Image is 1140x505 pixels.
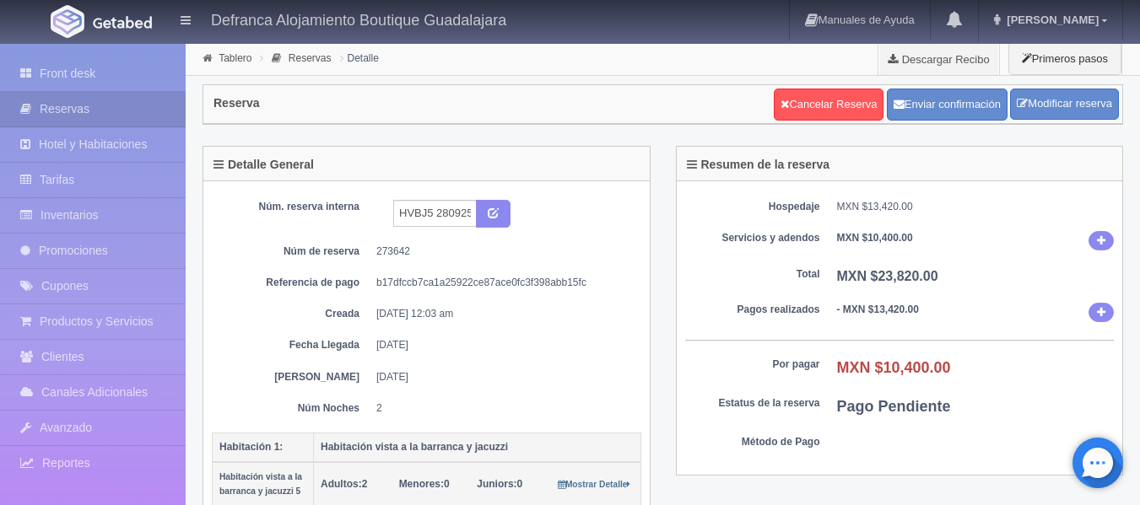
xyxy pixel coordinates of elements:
dt: Servicios y adendos [685,231,820,245]
img: Getabed [51,5,84,38]
b: - MXN $13,420.00 [837,304,919,315]
dd: [DATE] [376,338,629,352]
a: Descargar Recibo [878,42,999,76]
dt: Fecha Llegada [224,338,359,352]
a: Tablero [219,52,251,64]
dt: Método de Pago [685,435,820,449]
span: 2 [321,478,367,490]
b: MXN $23,820.00 [837,269,938,283]
dt: Hospedaje [685,200,820,214]
th: Habitación vista a la barranca y jacuzzi [314,432,641,462]
a: Cancelar Reserva [774,89,883,121]
strong: Juniors: [477,478,516,490]
button: Enviar confirmación [887,89,1008,121]
small: Mostrar Detalle [558,480,631,489]
a: Modificar reserva [1010,89,1119,120]
dt: [PERSON_NAME] [224,370,359,384]
li: Detalle [336,50,383,66]
span: 0 [477,478,522,490]
strong: Adultos: [321,478,362,490]
dt: Por pagar [685,357,820,372]
dt: Núm de reserva [224,244,359,259]
dt: Estatus de la reserva [685,396,820,411]
dt: Referencia de pago [224,276,359,290]
h4: Resumen de la reserva [687,158,830,171]
dd: 2 [376,401,629,416]
a: Reservas [289,52,332,64]
b: MXN $10,400.00 [837,359,951,376]
dd: [DATE] 12:03 am [376,307,629,321]
dt: Total [685,267,820,282]
dt: Pagos realizados [685,303,820,317]
a: Mostrar Detalle [558,478,631,490]
dt: Creada [224,307,359,321]
dd: MXN $13,420.00 [837,200,1115,214]
b: Habitación 1: [219,441,283,453]
dt: Núm Noches [224,401,359,416]
b: Pago Pendiente [837,398,951,415]
h4: Detalle General [213,158,314,171]
small: Habitación vista a la barranca y jacuzzi 5 [219,472,302,496]
dt: Núm. reserva interna [224,200,359,214]
dd: b17dfccb7ca1a25922ce87ace0fc3f398abb15fc [376,276,629,290]
img: Getabed [93,16,152,29]
dd: 273642 [376,244,629,259]
span: 0 [399,478,450,490]
b: MXN $10,400.00 [837,232,913,244]
h4: Reserva [213,97,260,110]
dd: [DATE] [376,370,629,384]
strong: Menores: [399,478,444,490]
span: [PERSON_NAME] [1002,13,1099,26]
h4: Defranca Alojamiento Boutique Guadalajara [211,8,506,30]
button: Primeros pasos [1008,42,1121,75]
